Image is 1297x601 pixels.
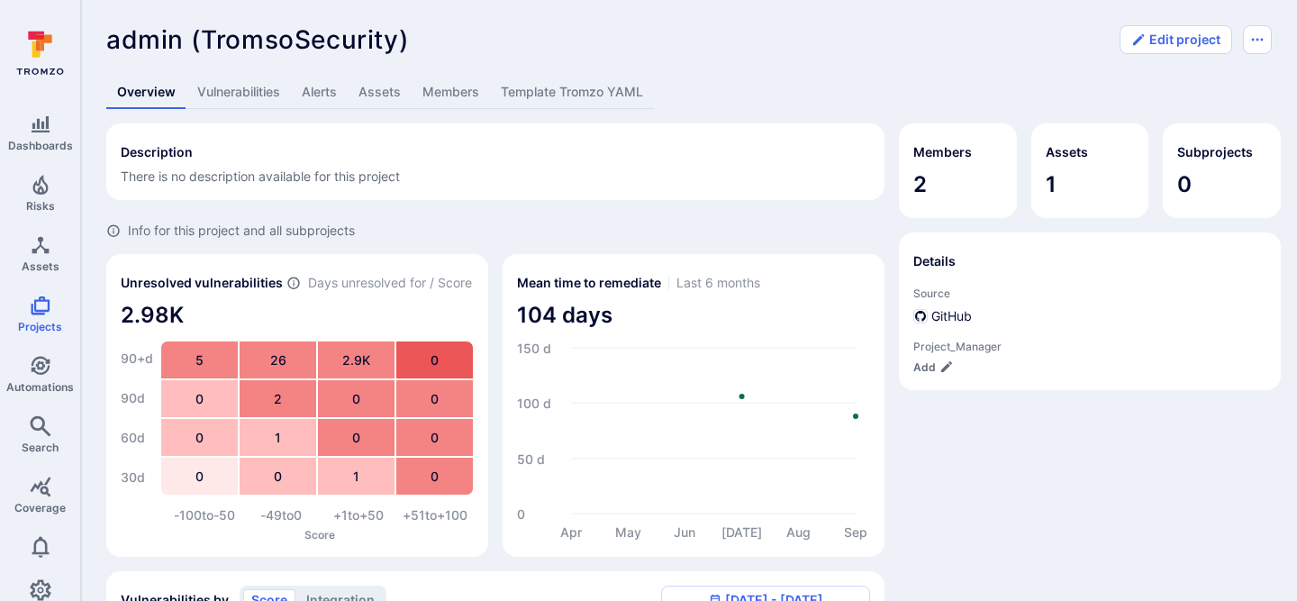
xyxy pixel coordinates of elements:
div: +51 to +100 [397,506,475,524]
span: 2 [913,170,1002,199]
div: 30 d [121,460,153,496]
text: 50 d [517,451,545,466]
text: Apr [560,524,583,540]
span: 1 [1046,170,1135,199]
div: 60 d [121,420,153,456]
div: 0 [318,380,395,417]
button: Add [913,360,954,374]
span: Number of vulnerabilities in status ‘Open’ ‘Triaged’ and ‘In process’ divided by score and scanne... [286,274,301,293]
span: Coverage [14,501,66,514]
h2: Details [913,252,956,270]
h2: Subprojects [1177,143,1253,161]
text: [DATE] [721,524,762,540]
div: 90 d [121,380,153,416]
span: 2.98K [121,301,474,330]
span: Info for this project and all subprojects [128,222,355,240]
text: Jun [674,524,695,540]
p: Score [166,528,474,542]
text: May [615,524,641,540]
span: Project_Manager [913,340,1266,353]
div: 0 [396,419,473,456]
text: 150 d [517,340,551,355]
text: Sep [844,524,867,540]
div: 0 [161,458,238,495]
span: Risks [26,199,55,213]
div: 1 [318,458,395,495]
text: 0 [517,505,525,521]
button: Options menu [1243,25,1272,54]
span: Projects [18,320,62,333]
span: admin (TromsoSecurity) [106,24,409,55]
div: 0 [396,341,473,378]
text: Aug [786,524,811,541]
div: 2.9K [318,341,395,378]
div: +1 to +50 [320,506,397,524]
span: Last 6 months [676,274,760,292]
span: Dashboards [8,139,73,152]
div: -100 to -50 [166,506,243,524]
div: 90+ d [121,341,153,377]
span: 104 days [517,301,870,330]
span: There is no description available for this project [121,168,400,184]
h2: Unresolved vulnerabilities [121,274,283,292]
span: Search [22,441,59,454]
span: GitHub [931,307,972,325]
div: 0 [396,458,473,495]
h2: Members [913,143,972,161]
a: Vulnerabilities [186,76,291,109]
h2: Assets [1046,143,1088,161]
text: 100 d [517,395,551,410]
h2: Description [121,143,193,161]
div: 2 [240,380,316,417]
div: 26 [240,341,316,378]
a: Members [412,76,490,109]
div: 0 [161,419,238,456]
span: Source [913,287,1266,300]
div: Collapse description [106,123,884,200]
div: 0 [161,380,238,417]
button: Edit project [1120,25,1232,54]
div: 0 [318,419,395,456]
div: 0 [240,458,316,495]
a: Overview [106,76,186,109]
a: Template Tromzo YAML [490,76,654,109]
div: 1 [240,419,316,456]
div: Project tabs [106,76,1272,109]
div: -49 to 0 [243,506,321,524]
h2: Mean time to remediate [517,274,661,292]
span: 0 [1177,170,1266,199]
div: 5 [161,341,238,378]
span: Automations [6,380,74,394]
div: 0 [396,380,473,417]
a: Alerts [291,76,348,109]
span: Assets [22,260,59,273]
span: Days unresolved for / Score [308,274,472,293]
a: Assets [348,76,412,109]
